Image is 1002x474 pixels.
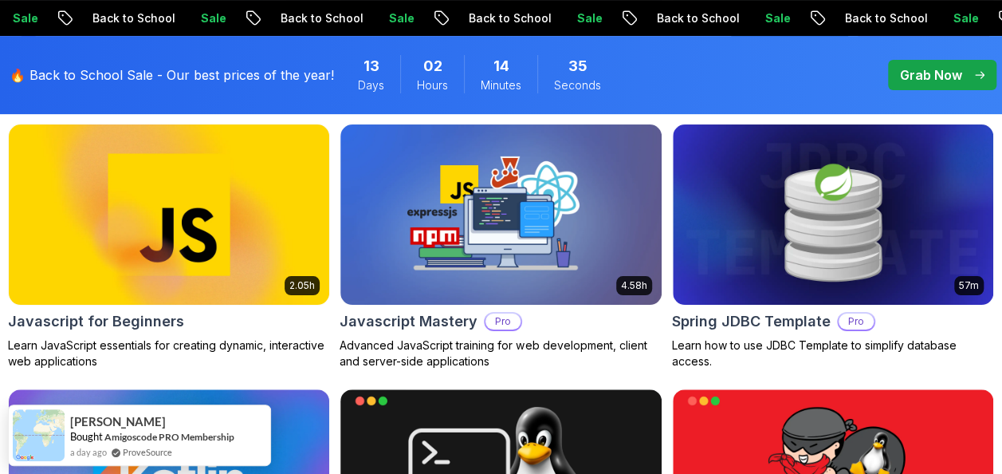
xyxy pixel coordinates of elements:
[104,431,234,443] a: Amigoscode PRO Membership
[13,409,65,461] img: provesource social proof notification image
[340,124,661,304] img: Javascript Mastery card
[824,10,933,26] p: Back to School
[180,10,231,26] p: Sale
[8,310,184,333] h2: Javascript for Beginners
[556,10,607,26] p: Sale
[568,55,587,77] span: 35 Seconds
[621,279,647,292] p: 4.58h
[448,10,556,26] p: Back to School
[368,10,419,26] p: Sale
[8,338,330,369] p: Learn JavaScript essentials for creating dynamic, interactive web applications
[672,124,994,369] a: Spring JDBC Template card57mSpring JDBC TemplateProLearn how to use JDBC Template to simplify dat...
[70,430,103,443] span: Bought
[554,77,601,93] span: Seconds
[900,65,962,85] p: Grab Now
[493,55,509,77] span: 14 Minutes
[340,338,662,369] p: Advanced JavaScript training for web development, client and server-side applications
[123,445,172,459] a: ProveSource
[672,310,831,333] h2: Spring JDBC Template
[673,124,993,304] img: Spring JDBC Template card
[72,10,180,26] p: Back to School
[417,77,448,93] span: Hours
[70,445,107,459] span: a day ago
[260,10,368,26] p: Back to School
[959,279,979,292] p: 57m
[423,55,442,77] span: 2 Hours
[363,55,379,77] span: 13 Days
[636,10,745,26] p: Back to School
[933,10,984,26] p: Sale
[8,124,330,369] a: Javascript for Beginners card2.05hJavascript for BeginnersLearn JavaScript essentials for creatin...
[10,65,334,85] p: 🔥 Back to School Sale - Our best prices of the year!
[745,10,796,26] p: Sale
[481,77,521,93] span: Minutes
[340,124,662,369] a: Javascript Mastery card4.58hJavascript MasteryProAdvanced JavaScript training for web development...
[340,310,477,333] h2: Javascript Mastery
[289,279,315,292] p: 2.05h
[70,415,166,429] span: [PERSON_NAME]
[9,124,329,304] img: Javascript for Beginners card
[672,338,994,369] p: Learn how to use JDBC Template to simplify database access.
[358,77,384,93] span: Days
[485,314,521,330] p: Pro
[839,314,874,330] p: Pro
